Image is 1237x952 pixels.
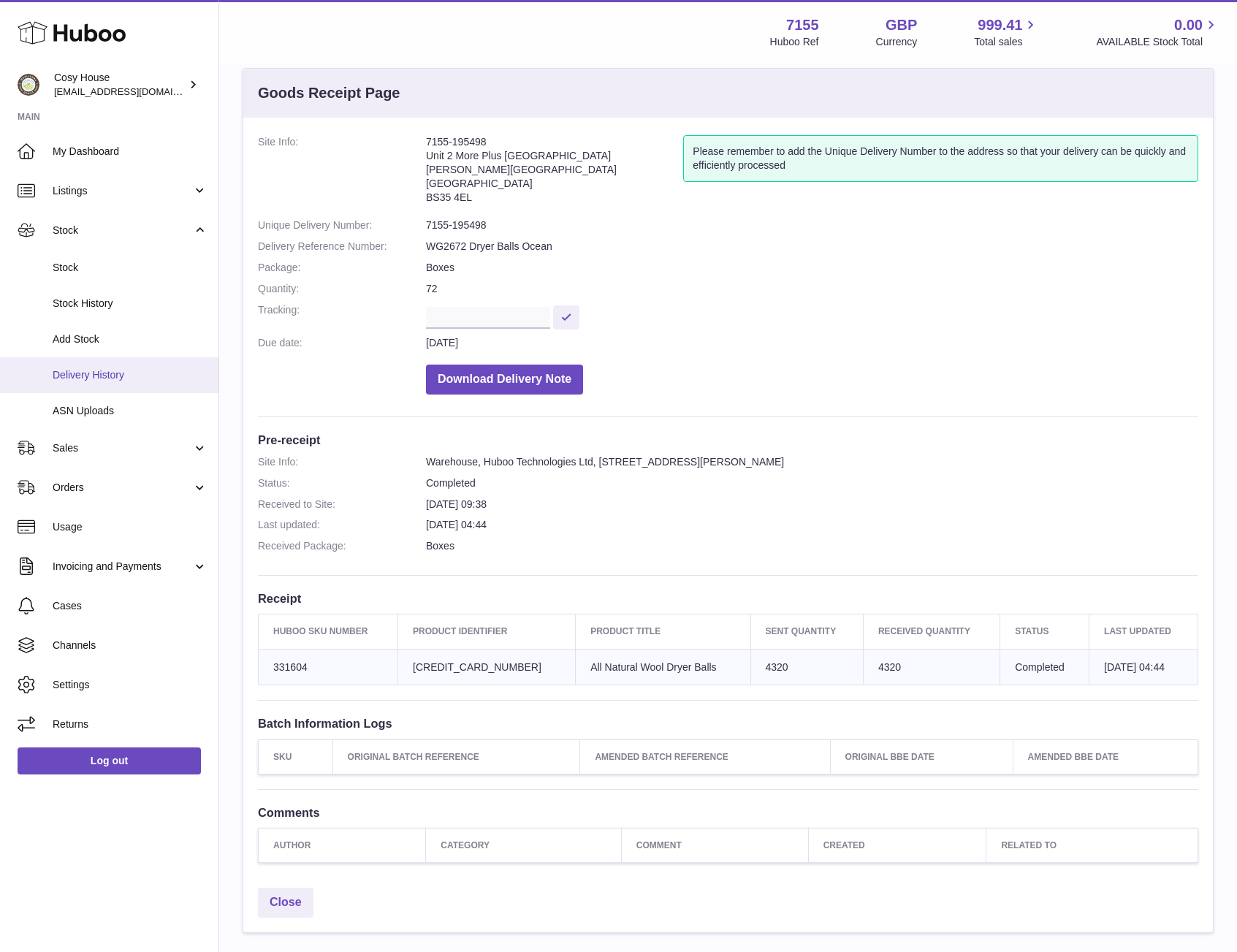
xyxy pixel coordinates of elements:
span: Total sales [974,35,1039,49]
dd: [DATE] 04:44 [426,518,1198,532]
dt: Site Info: [258,455,426,469]
span: Settings [53,678,208,692]
span: Listings [53,184,192,198]
span: Stock [53,261,208,275]
div: Currency [876,35,918,49]
dd: [DATE] 09:38 [426,498,1198,511]
td: 4320 [750,649,863,685]
span: 999.41 [978,15,1022,35]
dt: Package: [258,261,426,275]
dd: Boxes [426,539,1198,553]
dt: Last updated: [258,518,426,532]
th: Huboo SKU Number [259,614,398,649]
h3: Comments [258,804,1198,820]
th: Product Identifier [398,614,576,649]
dd: Warehouse, Huboo Technologies Ltd, [STREET_ADDRESS][PERSON_NAME] [426,455,1198,469]
th: Received Quantity [863,614,1000,649]
img: info@wholesomegoods.com [18,74,39,96]
strong: 7155 [786,15,819,35]
span: Channels [53,639,208,652]
span: Stock History [53,297,208,311]
span: ASN Uploads [53,404,208,418]
dt: Quantity: [258,282,426,296]
dd: Completed [426,476,1198,490]
h3: Batch Information Logs [258,715,1198,731]
a: Close [258,888,313,918]
div: Please remember to add the Unique Delivery Number to the address so that your delivery can be qui... [683,135,1198,182]
span: [EMAIL_ADDRESS][DOMAIN_NAME] [54,85,215,97]
span: My Dashboard [53,145,208,159]
span: Cases [53,599,208,613]
th: Amended BBE Date [1013,739,1198,774]
span: AVAILABLE Stock Total [1096,35,1219,49]
th: Author [259,828,426,862]
td: 331604 [259,649,398,685]
dt: Unique Delivery Number: [258,218,426,232]
div: Cosy House [54,71,186,99]
div: Huboo Ref [770,35,819,49]
a: Log out [18,747,201,774]
button: Download Delivery Note [426,365,583,395]
dd: WG2672 Dryer Balls Ocean [426,240,1198,254]
h3: Pre-receipt [258,432,1198,448]
th: Comment [621,828,808,862]
th: Created [808,828,986,862]
td: [CREDIT_CARD_NUMBER] [398,649,576,685]
th: Sent Quantity [750,614,863,649]
dt: Delivery Reference Number: [258,240,426,254]
th: Related to [986,828,1198,862]
td: 4320 [863,649,1000,685]
h3: Receipt [258,590,1198,606]
span: Returns [53,717,208,731]
dt: Received to Site: [258,498,426,511]
dd: 72 [426,282,1198,296]
dt: Status: [258,476,426,490]
span: Stock [53,224,192,237]
span: Usage [53,520,208,534]
td: Completed [1000,649,1089,685]
th: Original BBE Date [830,739,1013,774]
th: SKU [259,739,333,774]
dt: Received Package: [258,539,426,553]
span: Orders [53,481,192,495]
span: Invoicing and Payments [53,560,192,574]
address: 7155-195498 Unit 2 More Plus [GEOGRAPHIC_DATA] [PERSON_NAME][GEOGRAPHIC_DATA] [GEOGRAPHIC_DATA] B... [426,135,683,211]
a: 0.00 AVAILABLE Stock Total [1096,15,1219,49]
dd: 7155-195498 [426,218,1198,232]
th: Last updated [1089,614,1198,649]
dt: Tracking: [258,303,426,329]
dt: Site Info: [258,135,426,211]
th: Status [1000,614,1089,649]
th: Category [426,828,621,862]
dd: Boxes [426,261,1198,275]
span: 0.00 [1174,15,1203,35]
span: Sales [53,441,192,455]
dt: Due date: [258,336,426,350]
h3: Goods Receipt Page [258,83,400,103]
span: Add Stock [53,332,208,346]
th: Product title [576,614,750,649]
td: [DATE] 04:44 [1089,649,1198,685]
dd: [DATE] [426,336,1198,350]
th: Original Batch Reference [332,739,580,774]
strong: GBP [886,15,917,35]
span: Delivery History [53,368,208,382]
th: Amended Batch Reference [580,739,830,774]
td: All Natural Wool Dryer Balls [576,649,750,685]
a: 999.41 Total sales [974,15,1039,49]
